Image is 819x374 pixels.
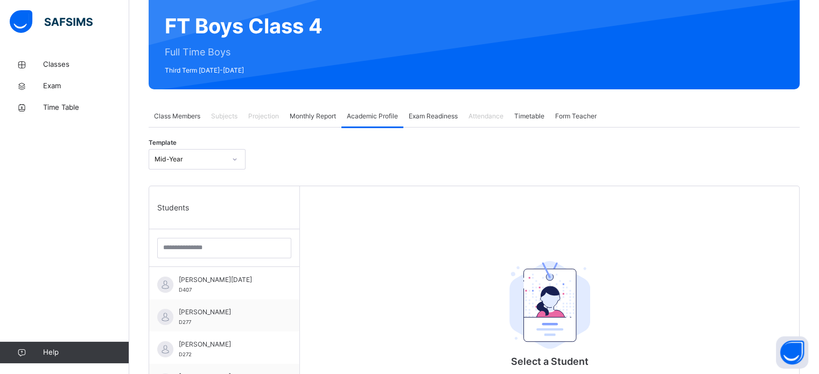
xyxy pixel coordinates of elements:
span: [PERSON_NAME] [179,340,275,349]
span: Subjects [211,111,237,121]
span: Template [149,138,177,147]
img: default.svg [157,309,173,325]
span: Class Members [154,111,200,121]
span: Academic Profile [347,111,398,121]
span: Students [157,202,189,213]
span: D277 [179,319,191,325]
span: Help [43,347,129,358]
span: Projection [248,111,279,121]
div: Select a Student [453,234,647,255]
img: student.207b5acb3037b72b59086e8b1a17b1d0.svg [509,261,590,349]
span: D407 [179,287,192,293]
button: Open asap [776,336,808,369]
img: default.svg [157,277,173,293]
span: Form Teacher [555,111,597,121]
span: D272 [179,351,192,357]
img: default.svg [157,341,173,357]
span: [PERSON_NAME][DATE] [179,275,275,285]
span: [PERSON_NAME] [179,307,275,317]
div: Mid-Year [155,154,226,164]
span: Classes [43,59,129,70]
span: Time Table [43,102,129,113]
span: Attendance [468,111,503,121]
span: Monthly Report [290,111,336,121]
span: Exam Readiness [409,111,458,121]
span: Timetable [514,111,544,121]
p: Select a Student [453,354,647,369]
img: safsims [10,10,93,33]
span: Exam [43,81,129,91]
